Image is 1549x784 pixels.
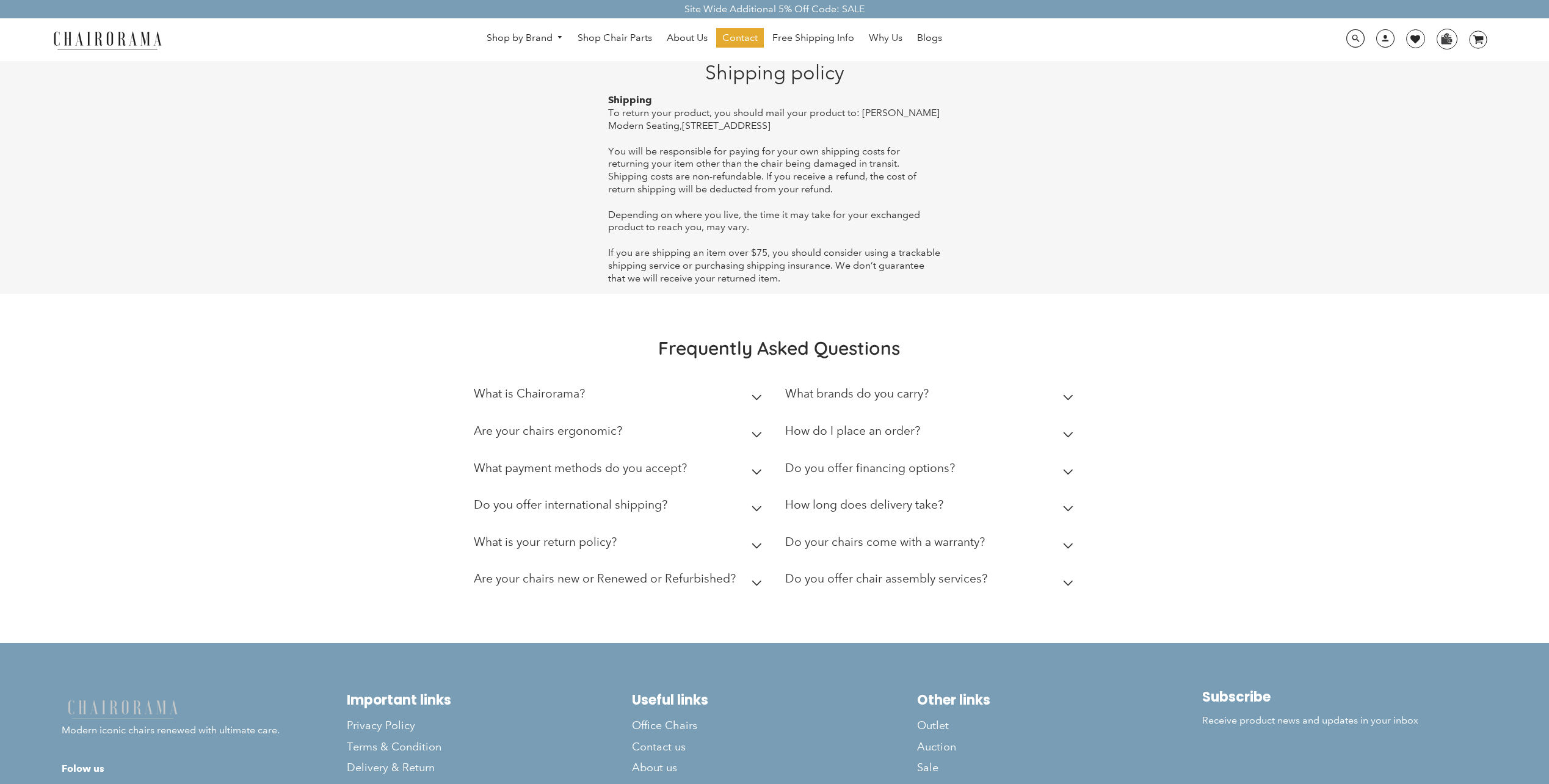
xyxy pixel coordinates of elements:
[917,32,942,45] span: Blogs
[785,424,920,438] h2: How do I place an order?
[474,563,767,600] summary: Are your chairs new or Renewed or Refurbished?
[1202,714,1487,727] p: Receive product news and updates in your inbox
[722,32,758,45] span: Contact
[785,572,987,586] h2: Do you offer chair assembly services?
[661,28,714,48] a: About Us
[632,757,917,778] a: About us
[917,715,1202,736] a: Outlet
[347,736,632,757] a: Terms & Condition
[917,761,938,775] span: Sale
[632,740,686,754] span: Contact us
[608,94,652,106] strong: Shipping
[608,247,940,284] span: If you are shipping an item over $75, you should consider using a trackable shipping service or p...
[474,387,585,401] h2: What is Chairorama?
[220,28,1208,51] nav: DesktopNavigation
[347,761,435,775] span: Delivery & Return
[911,28,948,48] a: Blogs
[917,740,956,754] span: Auction
[917,757,1202,778] a: Sale
[785,415,1078,452] summary: How do I place an order?
[1437,29,1456,48] img: WhatsApp_Image_2024-07-12_at_16.23.01.webp
[474,489,767,526] summary: Do you offer international shipping?
[474,535,617,549] h2: What is your return policy?
[571,28,658,48] a: Shop Chair Parts
[917,719,949,733] span: Outlet
[347,715,632,736] a: Privacy Policy
[772,32,854,45] span: Free Shipping Info
[46,29,169,51] img: chairorama
[869,32,902,45] span: Why Us
[785,563,1078,600] summary: Do you offer chair assembly services?
[474,498,667,512] h2: Do you offer international shipping?
[1202,689,1487,705] h2: Subscribe
[608,107,940,131] span: To return your product, you should mail your product to: [PERSON_NAME] Modern Seating,[STREET_ADD...
[481,29,570,48] a: Shop by Brand
[347,719,415,733] span: Privacy Policy
[474,452,767,490] summary: What payment methods do you accept?
[632,692,917,708] h2: Useful links
[632,715,917,736] a: Office Chairs
[474,572,736,586] h2: Are your chairs new or Renewed or Refurbished?
[474,415,767,452] summary: Are your chairs ergonomic?
[347,692,632,708] h2: Important links
[785,535,985,549] h2: Do your chairs come with a warranty?
[608,61,941,84] h1: Shipping policy
[785,489,1078,526] summary: How long does delivery take?
[632,719,697,733] span: Office Chairs
[632,736,917,757] a: Contact us
[608,145,916,195] span: You will be responsible for paying for your own shipping costs for returning your item other than...
[785,378,1078,415] summary: What brands do you carry?
[766,28,860,48] a: Free Shipping Info
[667,32,708,45] span: About Us
[785,498,943,512] h2: How long does delivery take?
[785,461,955,475] h2: Do you offer financing options?
[62,761,347,776] h4: Folow us
[62,698,184,719] img: chairorama
[785,452,1078,490] summary: Do you offer financing options?
[785,387,929,401] h2: What brands do you carry?
[863,28,909,48] a: Why Us
[474,336,1084,360] h2: Frequently Asked Questions
[608,209,920,233] span: Depending on where you live, the time it may take for your exchanged product to reach you, may vary.
[917,736,1202,757] a: Auction
[474,461,687,475] h2: What payment methods do you accept?
[474,424,622,438] h2: Are your chairs ergonomic?
[578,32,652,45] span: Shop Chair Parts
[632,761,677,775] span: About us
[474,378,767,415] summary: What is Chairorama?
[917,692,1202,708] h2: Other links
[474,526,767,564] summary: What is your return policy?
[347,757,632,778] a: Delivery & Return
[785,526,1078,564] summary: Do your chairs come with a warranty?
[347,740,441,754] span: Terms & Condition
[716,28,764,48] a: Contact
